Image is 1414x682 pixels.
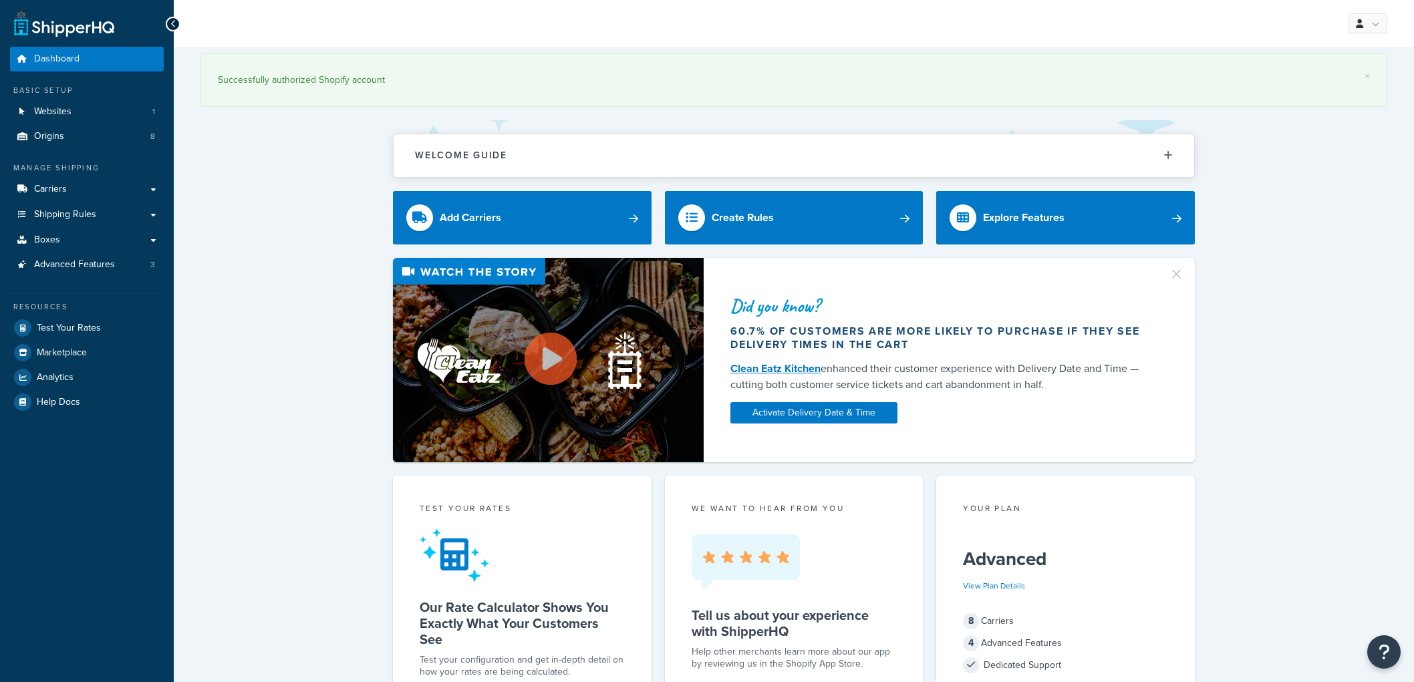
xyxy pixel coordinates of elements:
[963,656,1168,675] div: Dedicated Support
[393,258,704,463] img: Video thumbnail
[37,397,80,408] span: Help Docs
[10,124,164,149] li: Origins
[730,325,1153,351] div: 60.7% of customers are more likely to purchase if they see delivery times in the cart
[692,607,897,639] h5: Tell us about your experience with ShipperHQ
[963,502,1168,518] div: Your Plan
[218,71,1370,90] div: Successfully authorized Shopify account
[10,365,164,389] a: Analytics
[963,634,1168,653] div: Advanced Features
[692,646,897,670] p: Help other merchants learn more about our app by reviewing us in the Shopify App Store.
[393,191,652,244] a: Add Carriers
[10,252,164,277] a: Advanced Features3
[10,124,164,149] a: Origins8
[440,208,501,227] div: Add Carriers
[150,259,155,271] span: 3
[150,131,155,142] span: 8
[712,208,774,227] div: Create Rules
[37,323,101,334] span: Test Your Rates
[37,372,74,383] span: Analytics
[730,402,897,423] a: Activate Delivery Date & Time
[963,548,1168,570] h5: Advanced
[730,361,1153,393] div: enhanced their customer experience with Delivery Date and Time — cutting both customer service ti...
[34,209,96,220] span: Shipping Rules
[1365,71,1370,81] a: ×
[10,301,164,313] div: Resources
[37,347,87,359] span: Marketplace
[34,106,72,118] span: Websites
[10,316,164,340] a: Test Your Rates
[420,654,625,678] div: Test your configuration and get in-depth detail on how your rates are being calculated.
[983,208,1065,227] div: Explore Features
[963,580,1025,592] a: View Plan Details
[34,259,115,271] span: Advanced Features
[152,106,155,118] span: 1
[936,191,1195,244] a: Explore Features
[730,361,821,376] a: Clean Eatz Kitchen
[420,502,625,518] div: Test your rates
[34,184,67,195] span: Carriers
[420,599,625,647] h5: Our Rate Calculator Shows You Exactly What Your Customers See
[10,228,164,252] a: Boxes
[10,341,164,365] a: Marketplace
[963,635,979,651] span: 4
[665,191,924,244] a: Create Rules
[10,47,164,71] a: Dashboard
[10,162,164,174] div: Manage Shipping
[963,613,979,629] span: 8
[34,131,64,142] span: Origins
[10,390,164,414] a: Help Docs
[34,53,80,65] span: Dashboard
[10,85,164,96] div: Basic Setup
[1367,635,1401,669] button: Open Resource Center
[692,502,897,514] p: we want to hear from you
[415,150,507,160] h2: Welcome Guide
[10,202,164,227] a: Shipping Rules
[10,177,164,202] a: Carriers
[963,612,1168,631] div: Carriers
[10,252,164,277] li: Advanced Features
[10,100,164,124] a: Websites1
[34,234,60,246] span: Boxes
[10,100,164,124] li: Websites
[730,297,1153,315] div: Did you know?
[394,134,1194,176] button: Welcome Guide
